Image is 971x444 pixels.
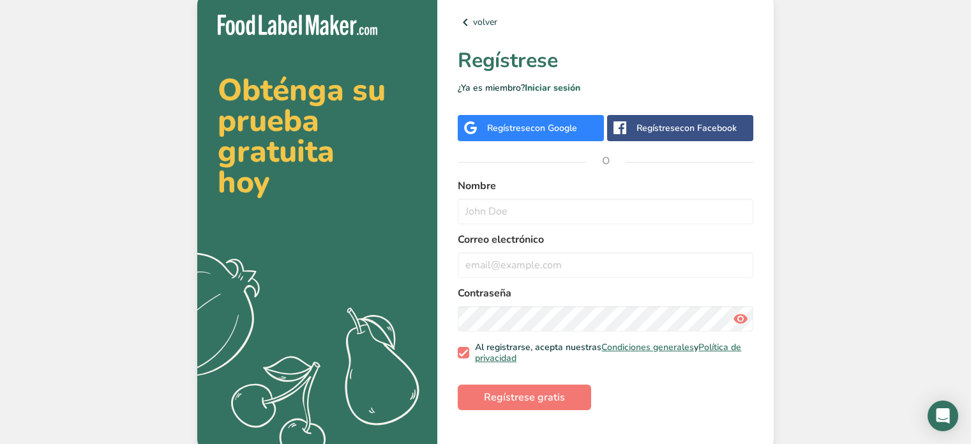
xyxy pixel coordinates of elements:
a: Condiciones generales [601,341,694,353]
div: Regístrese [636,121,737,135]
button: Regístrese gratis [458,385,591,410]
a: Iniciar sesión [525,82,580,94]
h1: Regístrese [458,45,753,76]
span: O [587,142,625,180]
a: Política de privacidad [475,341,741,365]
input: John Doe [458,199,753,224]
label: Nombre [458,178,753,194]
span: Regístrese gratis [484,390,565,405]
img: Food Label Maker [218,15,377,36]
label: Contraseña [458,286,753,301]
span: con Facebook [680,122,737,134]
div: Regístrese [487,121,577,135]
p: ¿Ya es miembro? [458,81,753,95]
input: email@example.com [458,252,753,278]
span: con Google [531,122,577,134]
a: volver [458,15,753,30]
h2: Obténga su prueba gratuita hoy [218,75,417,197]
div: Open Intercom Messenger [928,401,958,431]
label: Correo electrónico [458,232,753,247]
span: Al registrarse, acepta nuestras y [469,342,749,364]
